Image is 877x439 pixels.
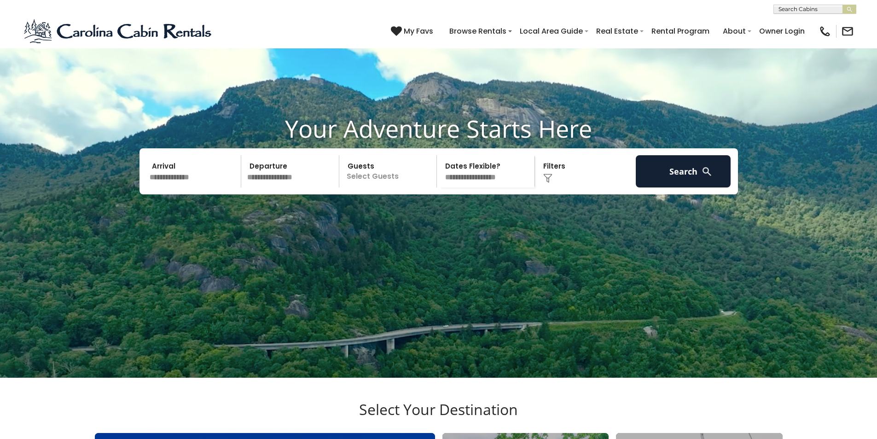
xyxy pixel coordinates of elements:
[7,114,870,143] h1: Your Adventure Starts Here
[404,25,433,37] span: My Favs
[819,25,831,38] img: phone-regular-black.png
[93,401,784,433] h3: Select Your Destination
[515,23,587,39] a: Local Area Guide
[718,23,750,39] a: About
[701,166,713,177] img: search-regular-white.png
[592,23,643,39] a: Real Estate
[391,25,436,37] a: My Favs
[755,23,809,39] a: Owner Login
[841,25,854,38] img: mail-regular-black.png
[23,18,214,45] img: Blue-2.png
[543,174,552,183] img: filter--v1.png
[342,155,437,187] p: Select Guests
[647,23,714,39] a: Rental Program
[445,23,511,39] a: Browse Rentals
[636,155,731,187] button: Search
